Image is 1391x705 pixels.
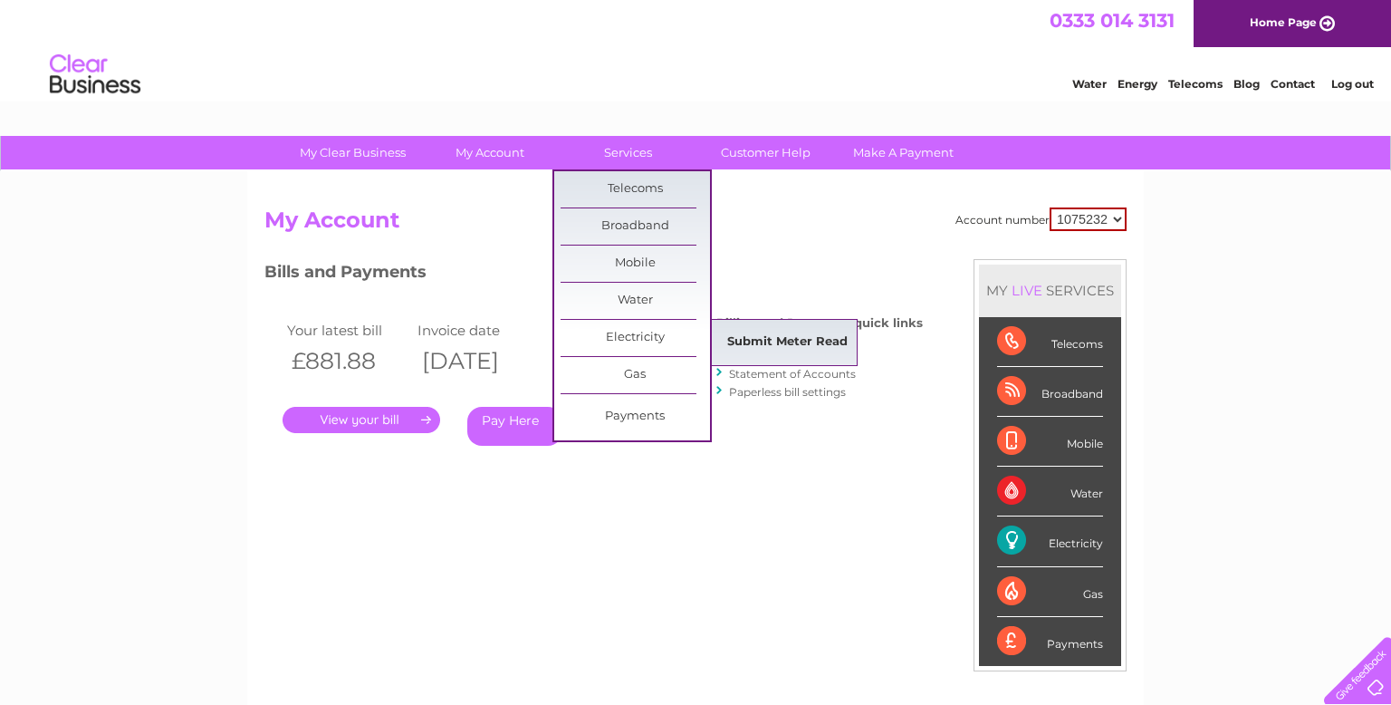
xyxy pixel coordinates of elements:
[997,467,1103,517] div: Water
[729,367,856,381] a: Statement of Accounts
[1118,77,1157,91] a: Energy
[553,136,703,169] a: Services
[561,283,710,319] a: Water
[1271,77,1315,91] a: Contact
[561,357,710,393] a: Gas
[997,617,1103,666] div: Payments
[283,343,413,380] th: £881.88
[691,136,840,169] a: Customer Help
[561,171,710,208] a: Telecoms
[264,259,923,291] h3: Bills and Payments
[416,136,565,169] a: My Account
[1008,282,1046,299] div: LIVE
[1233,77,1260,91] a: Blog
[979,265,1121,316] div: MY SERVICES
[997,317,1103,367] div: Telecoms
[1050,9,1175,32] a: 0333 014 3131
[278,136,427,169] a: My Clear Business
[729,385,846,399] a: Paperless bill settings
[997,417,1103,467] div: Mobile
[467,407,562,446] a: Pay Here
[716,316,923,330] h4: Billing and Payments quick links
[264,208,1127,242] h2: My Account
[413,343,543,380] th: [DATE]
[997,567,1103,617] div: Gas
[283,318,413,343] td: Your latest bill
[713,324,862,361] a: Submit Meter Read
[561,399,710,435] a: Payments
[413,318,543,343] td: Invoice date
[955,208,1127,231] div: Account number
[561,320,710,356] a: Electricity
[997,517,1103,566] div: Electricity
[49,47,141,102] img: logo.png
[1072,77,1107,91] a: Water
[283,407,440,433] a: .
[1331,77,1374,91] a: Log out
[561,246,710,282] a: Mobile
[997,367,1103,417] div: Broadband
[1168,77,1223,91] a: Telecoms
[269,10,1125,88] div: Clear Business is a trading name of Verastar Limited (registered in [GEOGRAPHIC_DATA] No. 3667643...
[561,208,710,245] a: Broadband
[829,136,978,169] a: Make A Payment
